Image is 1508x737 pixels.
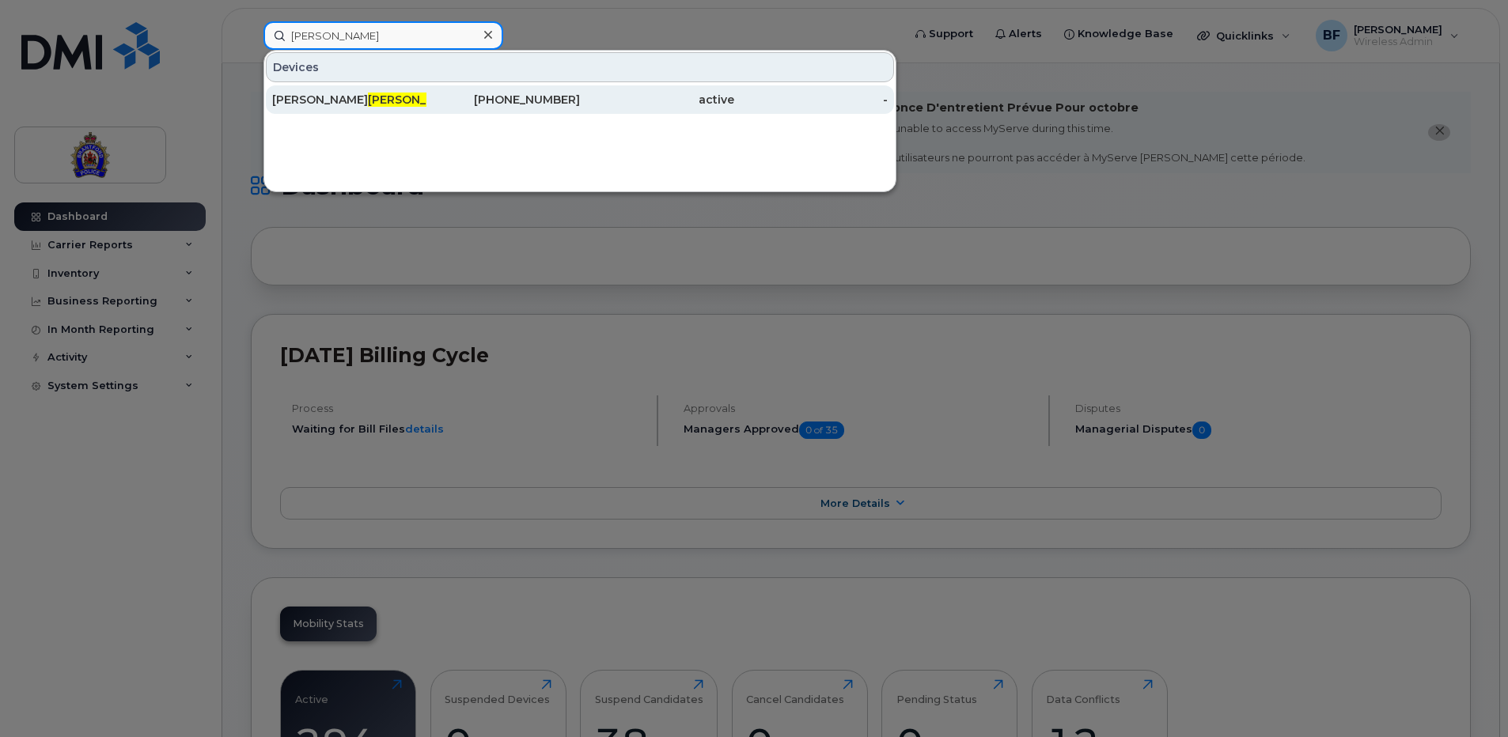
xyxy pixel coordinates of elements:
div: Devices [266,52,894,82]
div: [PHONE_NUMBER] [426,92,581,108]
div: active [580,92,734,108]
span: [PERSON_NAME] [368,93,464,107]
a: [PERSON_NAME][PERSON_NAME]erty[PHONE_NUMBER]active- [266,85,894,114]
div: [PERSON_NAME] erty [272,92,426,108]
div: - [734,92,889,108]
